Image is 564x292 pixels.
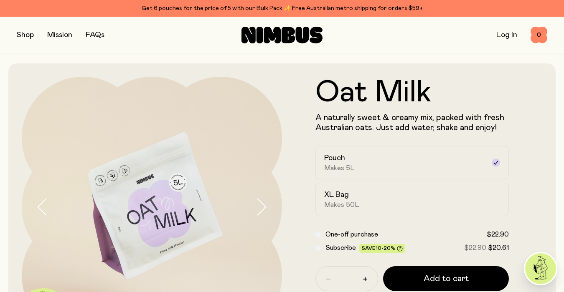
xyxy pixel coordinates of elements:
img: agent [525,253,556,284]
a: FAQs [86,31,104,39]
span: Add to cart [424,273,469,284]
span: 10-20% [376,246,395,251]
span: $22.90 [487,231,509,238]
button: Add to cart [383,266,509,291]
a: Mission [47,31,72,39]
span: One-off purchase [325,231,378,238]
div: Get 6 pouches for the price of 5 with our Bulk Pack ✨ Free Australian metro shipping for orders $59+ [17,3,547,13]
span: $22.90 [464,244,486,251]
p: A naturally sweet & creamy mix, packed with fresh Australian oats. Just add water, shake and enjoy! [315,113,509,133]
h2: Pouch [324,153,345,163]
span: $20.61 [488,244,509,251]
button: 0 [531,27,547,43]
h2: XL Bag [324,190,349,200]
h1: Oat Milk [315,78,509,108]
span: Makes 50L [324,201,359,209]
span: Subscribe [325,244,356,251]
span: Makes 5L [324,164,355,172]
span: Save [362,246,403,252]
a: Log In [496,31,517,39]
